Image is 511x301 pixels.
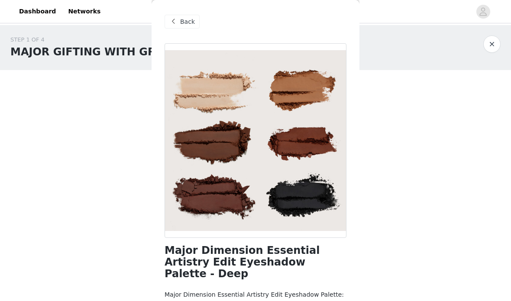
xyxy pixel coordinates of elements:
[180,17,195,26] span: Back
[10,44,168,60] h1: MAJOR GIFTING WITH GRIN
[165,245,346,280] h1: Major Dimension Essential Artistry Edit Eyeshadow Palette - Deep
[479,5,487,19] div: avatar
[63,2,106,21] a: Networks
[10,35,168,44] div: STEP 1 OF 4
[14,2,61,21] a: Dashboard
